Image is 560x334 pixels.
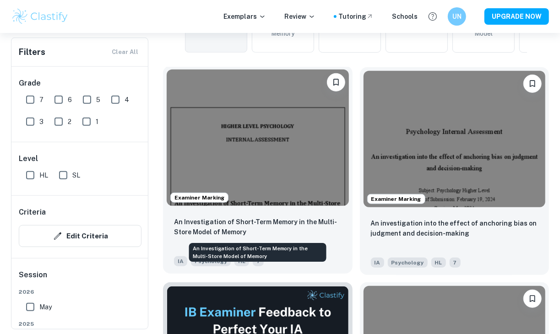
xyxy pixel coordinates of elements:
span: 7 [39,95,43,105]
button: UPGRADE NOW [484,8,549,25]
button: UN [448,7,466,26]
h6: Criteria [19,207,46,218]
h6: UN [452,11,462,22]
span: 2 [68,117,71,127]
span: May [39,302,52,312]
p: An Investigation of Short-Term Memory in the Multi-Store Model of Memory [174,217,342,237]
h6: Filters [19,46,45,59]
p: An investigation into the effect of anchoring bias on judgment and decision-making [371,218,538,238]
span: Examiner Marking [368,195,425,203]
a: Examiner MarkingBookmarkAn Investigation of Short-Term Memory in the Multi-Store Model of MemoryI... [163,67,353,275]
a: Examiner MarkingBookmarkAn investigation into the effect of anchoring bias on judgment and decisi... [360,67,549,275]
span: HL [431,258,446,268]
button: Bookmark [523,290,542,308]
button: Help and Feedback [425,9,440,24]
span: 5 [96,95,100,105]
span: 3 [39,117,43,127]
span: Psychology [388,258,428,268]
a: Schools [392,11,418,22]
span: SL [72,170,80,180]
span: 1 [96,117,98,127]
span: 6 [68,95,72,105]
button: Edit Criteria [19,225,141,247]
img: Psychology IA example thumbnail: An investigation into the effect of anch [364,71,546,207]
button: Bookmark [523,75,542,93]
button: Bookmark [327,73,345,92]
h6: Level [19,153,141,164]
p: Exemplars [223,11,266,22]
img: Psychology IA example thumbnail: An Investigation of Short-Term Memory in [167,70,349,206]
span: 4 [125,95,129,105]
span: 2026 [19,288,141,296]
span: HL [39,170,48,180]
div: An Investigation of Short-Term Memory in the Multi-Store Model of Memory [189,243,326,262]
p: Review [284,11,315,22]
span: IA [174,256,187,266]
span: IA [371,258,384,268]
span: 7 [450,258,461,268]
span: Examiner Marking [171,194,228,202]
a: Tutoring [338,11,374,22]
h6: Grade [19,78,141,89]
img: Clastify logo [11,7,69,26]
h6: Session [19,269,141,288]
span: 2025 [19,320,141,328]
